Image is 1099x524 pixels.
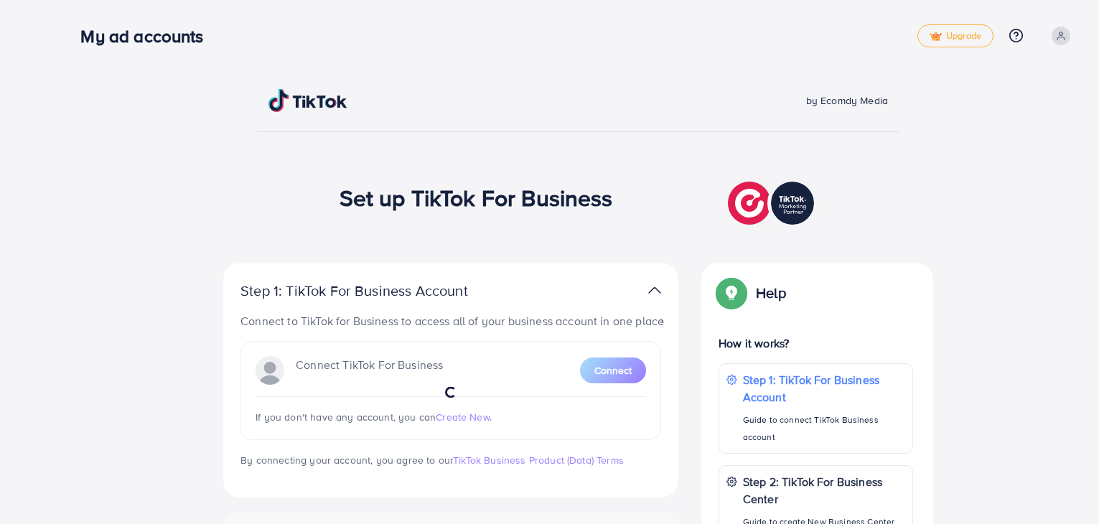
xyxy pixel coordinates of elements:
[648,280,661,301] img: TikTok partner
[240,282,513,299] p: Step 1: TikTok For Business Account
[80,26,215,47] h3: My ad accounts
[340,184,613,211] h1: Set up TikTok For Business
[756,284,786,301] p: Help
[268,89,347,112] img: TikTok
[743,371,905,406] p: Step 1: TikTok For Business Account
[743,473,905,507] p: Step 2: TikTok For Business Center
[917,24,993,47] a: tickUpgrade
[806,93,888,108] span: by Ecomdy Media
[743,411,905,446] p: Guide to connect TikTok Business account
[728,178,818,228] img: TikTok partner
[930,31,981,42] span: Upgrade
[719,334,913,352] p: How it works?
[930,32,942,42] img: tick
[719,280,744,306] img: Popup guide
